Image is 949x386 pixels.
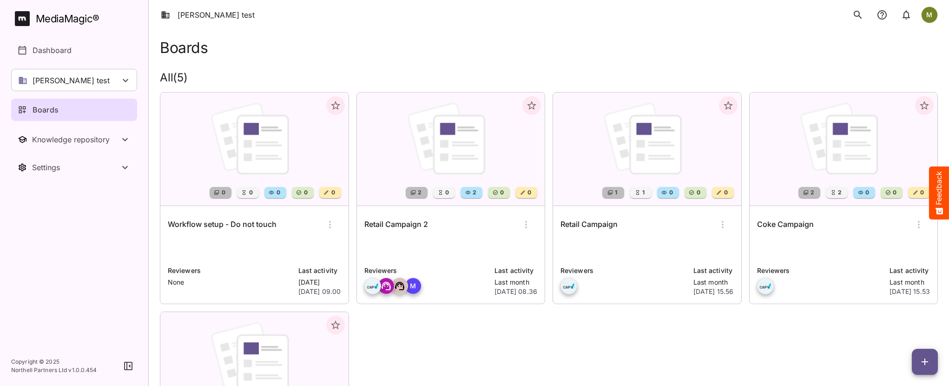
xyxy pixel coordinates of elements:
p: [DATE] 15.53 [890,287,930,296]
span: 2 [837,188,842,197]
h1: Boards [160,39,208,56]
button: Toggle Knowledge repository [11,128,137,151]
h2: All ( 5 ) [160,71,938,85]
p: None [168,278,293,287]
span: 2 [417,188,422,197]
nav: Knowledge repository [11,128,137,151]
span: 0 [919,188,924,197]
p: Copyright © 2025 [11,358,97,366]
span: 2 [810,188,814,197]
p: Reviewers [168,266,293,276]
button: notifications [873,6,891,24]
button: search [849,6,867,24]
a: MediaMagic® [15,11,137,26]
p: Dashboard [33,45,72,56]
a: Dashboard [11,39,137,61]
img: Workflow setup - Do not touch [160,93,349,206]
p: [DATE] 08.36 [494,287,537,296]
span: 0 [248,188,253,197]
p: Northell Partners Ltd v 1.0.0.454 [11,366,97,374]
div: M [921,7,938,23]
p: [DATE] [298,278,341,287]
img: Coke Campaign [750,93,938,206]
span: 0 [444,188,449,197]
h6: Retail Campaign 2 [364,219,428,231]
a: Boards [11,99,137,121]
span: 1 [641,188,645,197]
p: Last month [494,278,537,287]
p: Last month [890,278,930,287]
button: Toggle Settings [11,156,137,179]
span: 0 [221,188,225,197]
h6: Coke Campaign [757,219,814,231]
p: Last activity [494,266,537,276]
div: MediaMagic ® [36,11,99,27]
p: Reviewers [757,266,884,276]
p: Last activity [890,266,930,276]
p: [PERSON_NAME] test [33,75,110,86]
span: 0 [276,188,280,197]
p: Reviewers [560,266,688,276]
span: 0 [668,188,673,197]
div: Settings [32,163,119,172]
h6: Retail Campaign [560,219,618,231]
h6: Workflow setup - Do not touch [168,219,277,231]
p: Last activity [693,266,734,276]
p: Boards [33,104,59,115]
p: Reviewers [364,266,489,276]
p: [DATE] 15.56 [693,287,734,296]
div: M [405,278,422,294]
nav: Settings [11,156,137,179]
span: 0 [696,188,700,197]
span: 0 [303,188,308,197]
span: 1 [614,188,617,197]
img: Retail Campaign 2 [357,93,545,206]
img: Retail Campaign [553,93,741,206]
p: Last activity [298,266,341,276]
span: 0 [330,188,335,197]
div: Knowledge repository [32,135,119,144]
button: Feedback [929,166,949,220]
p: [DATE] 09.00 [298,287,341,296]
span: 0 [723,188,728,197]
span: 2 [472,188,476,197]
button: notifications [897,6,916,24]
span: 0 [892,188,896,197]
span: 0 [864,188,869,197]
span: 0 [527,188,531,197]
p: Last month [693,278,734,287]
span: 0 [499,188,504,197]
